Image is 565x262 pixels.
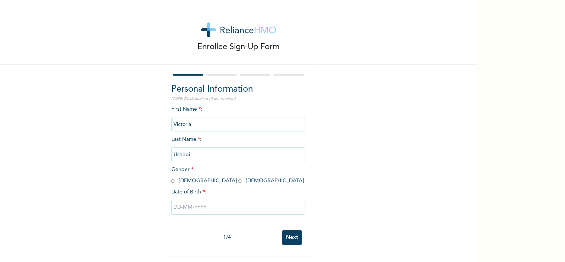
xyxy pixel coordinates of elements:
p: NOTE: Fields marked (*) are required [171,96,305,102]
div: 1 / 4 [171,234,282,242]
span: Last Name : [171,137,305,157]
input: Next [282,230,302,245]
span: Date of Birth : [171,188,206,196]
span: Gender : [DEMOGRAPHIC_DATA] [DEMOGRAPHIC_DATA] [171,167,304,183]
img: logo [201,22,276,37]
h2: Personal Information [171,83,305,96]
input: Enter your first name [171,117,305,132]
input: DD-MM-YYYY [171,200,305,215]
p: Enrollee Sign-Up Form [197,41,280,53]
span: First Name : [171,107,305,127]
input: Enter your last name [171,147,305,162]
